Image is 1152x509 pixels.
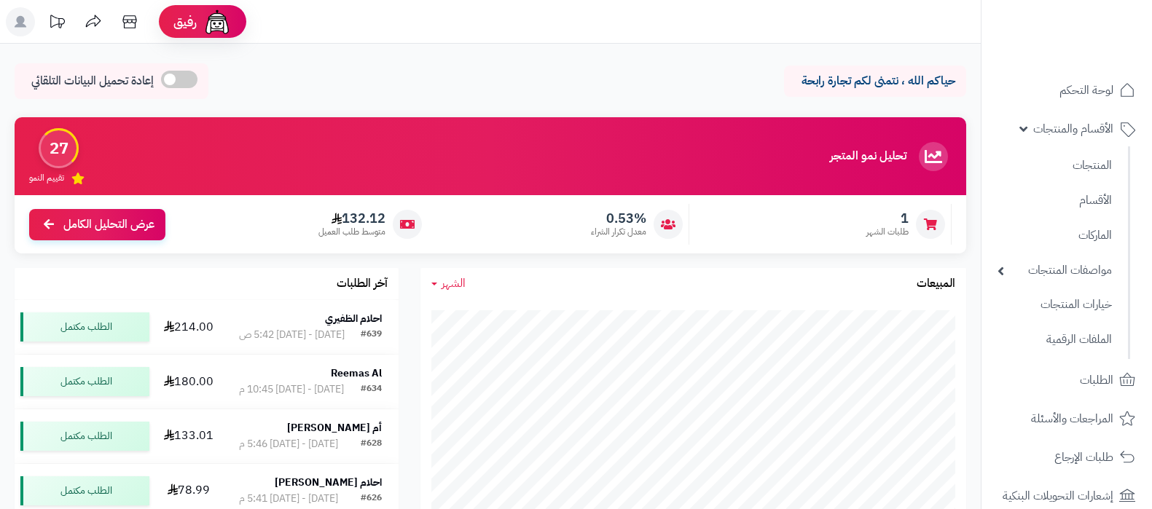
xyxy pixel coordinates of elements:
[990,289,1119,320] a: خيارات المنتجات
[20,312,149,342] div: الطلب مكتمل
[337,277,388,291] h3: آخر الطلبات
[990,150,1119,181] a: المنتجات
[155,355,222,409] td: 180.00
[155,409,222,463] td: 133.01
[795,73,955,90] p: حياكم الله ، نتمنى لكم تجارة رابحة
[29,209,165,240] a: عرض التحليل الكامل
[866,226,909,238] span: طلبات الشهر
[239,492,338,506] div: [DATE] - [DATE] 5:41 م
[287,420,382,435] strong: أم [PERSON_NAME]
[39,7,75,40] a: تحديثات المنصة
[990,363,1143,398] a: الطلبات
[20,422,149,451] div: الطلب مكتمل
[361,328,382,342] div: #639
[1059,80,1113,100] span: لوحة التحكم
[20,367,149,396] div: الطلب مكتمل
[990,255,1119,286] a: مواصفات المنتجات
[442,275,466,292] span: الشهر
[173,13,197,31] span: رفيق
[990,440,1143,475] a: طلبات الإرجاع
[990,324,1119,355] a: الملفات الرقمية
[239,437,338,451] div: [DATE] - [DATE] 5:46 م
[1053,12,1138,43] img: logo-2.png
[63,216,154,233] span: عرض التحليل الكامل
[591,226,646,238] span: معدل تكرار الشراء
[155,300,222,354] td: 214.00
[990,220,1119,251] a: الماركات
[1031,409,1113,429] span: المراجعات والأسئلة
[1003,486,1113,506] span: إشعارات التحويلات البنكية
[917,277,955,291] h3: المبيعات
[239,382,344,397] div: [DATE] - [DATE] 10:45 م
[29,172,64,184] span: تقييم النمو
[1054,447,1113,467] span: طلبات الإرجاع
[1080,370,1113,390] span: الطلبات
[1033,119,1113,139] span: الأقسام والمنتجات
[591,210,646,226] span: 0.53%
[20,476,149,505] div: الطلب مكتمل
[31,73,154,90] span: إعادة تحميل البيانات التلقائي
[990,185,1119,216] a: الأقسام
[239,328,345,342] div: [DATE] - [DATE] 5:42 ص
[331,366,382,381] strong: Reemas Al
[990,401,1143,436] a: المراجعات والأسئلة
[318,210,385,226] span: 132.12
[275,475,382,490] strong: احلام [PERSON_NAME]
[361,382,382,397] div: #634
[830,150,906,163] h3: تحليل نمو المتجر
[866,210,909,226] span: 1
[203,7,232,36] img: ai-face.png
[361,437,382,451] div: #628
[325,311,382,326] strong: احلام الظفيري
[431,275,466,292] a: الشهر
[990,73,1143,108] a: لوحة التحكم
[361,492,382,506] div: #626
[318,226,385,238] span: متوسط طلب العميل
